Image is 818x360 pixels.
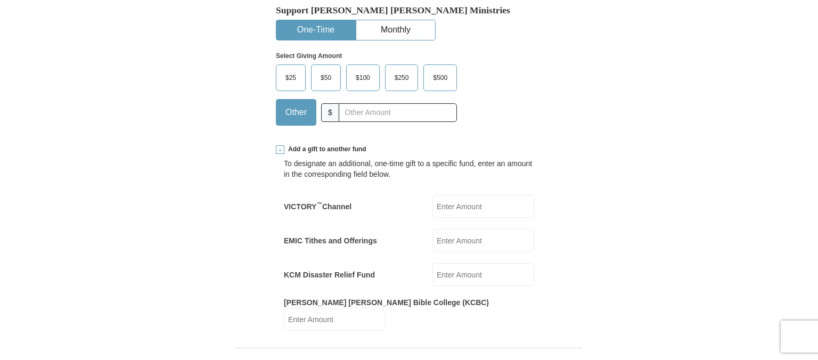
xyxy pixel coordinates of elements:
input: Enter Amount [284,308,386,331]
input: Other Amount [339,103,457,122]
span: $ [321,103,339,122]
span: $50 [315,70,337,86]
span: Add a gift to another fund [284,145,366,154]
strong: Select Giving Amount [276,52,342,60]
h5: Support [PERSON_NAME] [PERSON_NAME] Ministries [276,5,542,16]
label: [PERSON_NAME] [PERSON_NAME] Bible College (KCBC) [284,297,489,308]
input: Enter Amount [432,229,534,252]
input: Enter Amount [432,263,534,286]
span: $250 [389,70,414,86]
span: Other [280,104,312,120]
div: To designate an additional, one-time gift to a specific fund, enter an amount in the correspondin... [284,158,534,179]
span: $25 [280,70,301,86]
span: $100 [350,70,375,86]
span: $500 [428,70,453,86]
input: Enter Amount [432,195,534,218]
button: Monthly [356,20,435,40]
label: VICTORY Channel [284,201,351,212]
label: KCM Disaster Relief Fund [284,269,375,280]
button: One-Time [276,20,355,40]
sup: ™ [316,201,322,207]
label: EMIC Tithes and Offerings [284,235,377,246]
